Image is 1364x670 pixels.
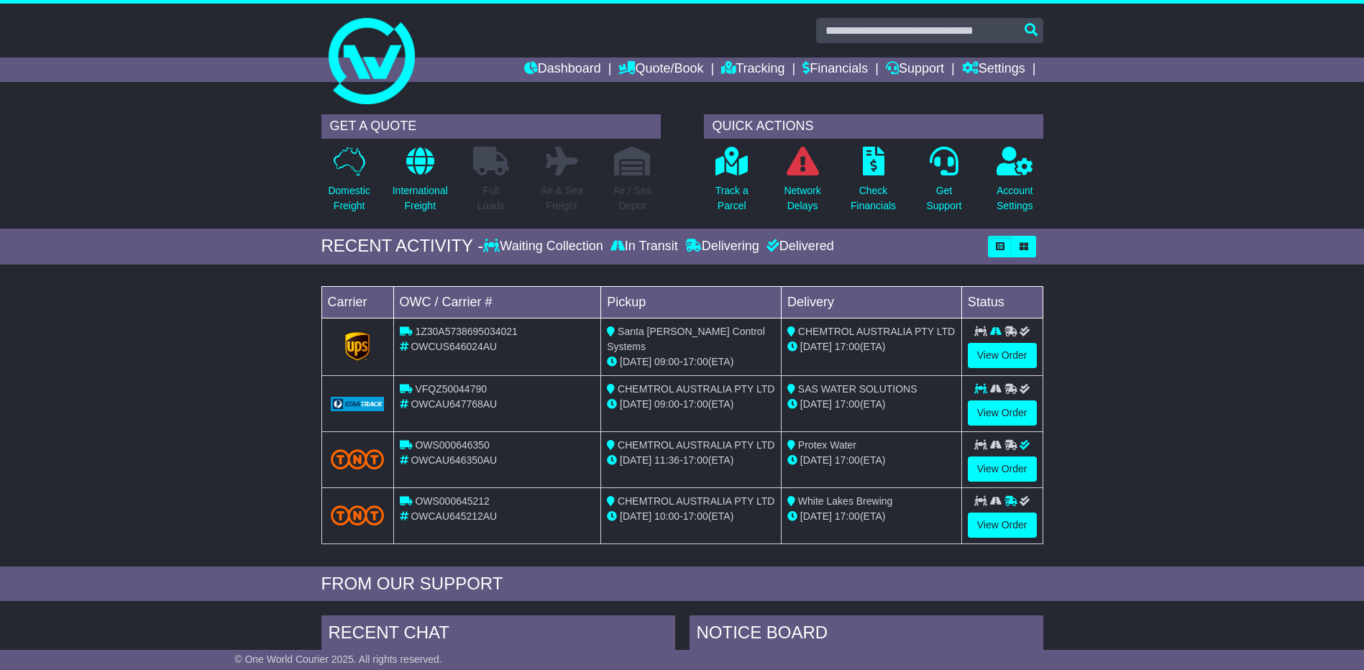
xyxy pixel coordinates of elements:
[607,354,775,370] div: - (ETA)
[654,398,679,410] span: 09:00
[683,454,708,466] span: 17:00
[620,454,651,466] span: [DATE]
[784,183,820,214] p: Network Delays
[704,114,1043,139] div: QUICK ACTIONS
[601,286,782,318] td: Pickup
[798,326,955,337] span: CHEMTROL AUSTRALIA PTY LTD
[800,398,832,410] span: [DATE]
[411,454,497,466] span: OWCAU646350AU
[321,286,393,318] td: Carrier
[618,58,703,82] a: Quote/Book
[925,146,962,221] a: GetSupport
[321,574,1043,595] div: FROM OUR SUPPORT
[968,343,1037,368] a: View Order
[800,510,832,522] span: [DATE]
[321,114,661,139] div: GET A QUOTE
[798,439,856,451] span: Protex Water
[800,454,832,466] span: [DATE]
[415,326,517,337] span: 1Z30A5738695034021
[682,239,763,254] div: Delivering
[415,383,487,395] span: VFQZ50044790
[620,356,651,367] span: [DATE]
[331,449,385,469] img: TNT_Domestic.png
[997,183,1033,214] p: Account Settings
[618,383,774,395] span: CHEMTROL AUSTRALIA PTY LTD
[327,146,370,221] a: DomesticFreight
[926,183,961,214] p: Get Support
[886,58,944,82] a: Support
[835,341,860,352] span: 17:00
[393,286,601,318] td: OWC / Carrier #
[835,510,860,522] span: 17:00
[781,286,961,318] td: Delivery
[607,326,765,352] span: Santa [PERSON_NAME] Control Systems
[715,183,749,214] p: Track a Parcel
[328,183,370,214] p: Domestic Freight
[483,239,606,254] div: Waiting Collection
[607,397,775,412] div: - (ETA)
[607,509,775,524] div: - (ETA)
[798,383,917,395] span: SAS WATER SOLUTIONS
[787,453,956,468] div: (ETA)
[783,146,821,221] a: NetworkDelays
[620,398,651,410] span: [DATE]
[473,183,509,214] p: Full Loads
[763,239,834,254] div: Delivered
[607,453,775,468] div: - (ETA)
[798,495,893,507] span: White Lakes Brewing
[541,183,583,214] p: Air & Sea Freight
[968,400,1037,426] a: View Order
[968,456,1037,482] a: View Order
[683,356,708,367] span: 17:00
[393,183,448,214] p: International Freight
[524,58,601,82] a: Dashboard
[654,356,679,367] span: 09:00
[654,454,679,466] span: 11:36
[620,510,651,522] span: [DATE]
[618,439,774,451] span: CHEMTROL AUSTRALIA PTY LTD
[851,183,896,214] p: Check Financials
[787,339,956,354] div: (ETA)
[683,510,708,522] span: 17:00
[321,236,484,257] div: RECENT ACTIVITY -
[787,397,956,412] div: (ETA)
[835,398,860,410] span: 17:00
[345,332,370,361] img: GetCarrierServiceLogo
[415,495,490,507] span: OWS000645212
[787,509,956,524] div: (ETA)
[331,505,385,525] img: TNT_Domestic.png
[962,58,1025,82] a: Settings
[321,615,675,654] div: RECENT CHAT
[683,398,708,410] span: 17:00
[331,397,385,411] img: GetCarrierServiceLogo
[654,510,679,522] span: 10:00
[392,146,449,221] a: InternationalFreight
[234,653,442,665] span: © One World Courier 2025. All rights reserved.
[721,58,784,82] a: Tracking
[802,58,868,82] a: Financials
[968,513,1037,538] a: View Order
[850,146,897,221] a: CheckFinancials
[415,439,490,451] span: OWS000646350
[607,239,682,254] div: In Transit
[996,146,1034,221] a: AccountSettings
[690,615,1043,654] div: NOTICE BOARD
[411,341,497,352] span: OWCUS646024AU
[613,183,652,214] p: Air / Sea Depot
[618,495,774,507] span: CHEMTROL AUSTRALIA PTY LTD
[800,341,832,352] span: [DATE]
[411,398,497,410] span: OWCAU647768AU
[835,454,860,466] span: 17:00
[715,146,749,221] a: Track aParcel
[411,510,497,522] span: OWCAU645212AU
[961,286,1043,318] td: Status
